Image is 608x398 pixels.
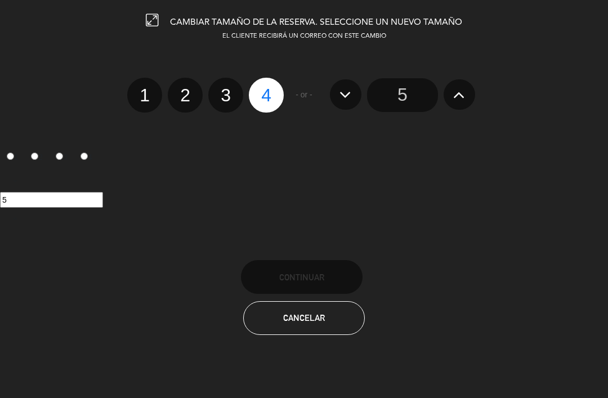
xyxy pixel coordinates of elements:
[7,153,14,160] input: 1
[25,148,50,167] label: 2
[31,153,38,160] input: 2
[127,78,162,113] label: 1
[81,153,88,160] input: 4
[241,260,363,294] button: Continuar
[56,153,63,160] input: 3
[279,272,324,282] span: Continuar
[243,301,365,335] button: Cancelar
[296,88,312,101] span: - or -
[50,148,74,167] label: 3
[74,148,99,167] label: 4
[283,313,325,323] span: Cancelar
[249,78,284,113] label: 4
[222,33,386,39] span: EL CLIENTE RECIBIRÁ UN CORREO CON ESTE CAMBIO
[208,78,243,113] label: 3
[170,18,462,27] span: CAMBIAR TAMAÑO DE LA RESERVA. SELECCIONE UN NUEVO TAMAÑO
[168,78,203,113] label: 2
